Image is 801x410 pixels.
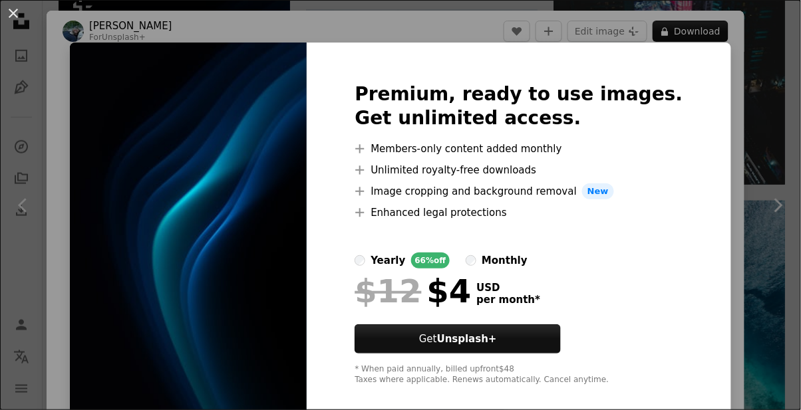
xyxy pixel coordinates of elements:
[355,205,683,221] li: Enhanced legal protections
[476,294,540,306] span: per month *
[355,162,683,178] li: Unlimited royalty-free downloads
[482,253,528,268] div: monthly
[355,82,683,130] h2: Premium, ready to use images. Get unlimited access.
[355,255,365,266] input: yearly66%off
[437,333,497,345] strong: Unsplash+
[466,255,476,266] input: monthly
[582,183,614,199] span: New
[355,274,421,308] span: $12
[355,274,471,308] div: $4
[355,324,561,354] button: GetUnsplash+
[355,183,683,199] li: Image cropping and background removal
[476,282,540,294] span: USD
[371,253,405,268] div: yearly
[411,253,450,268] div: 66% off
[355,364,683,385] div: * When paid annually, billed upfront $48 Taxes where applicable. Renews automatically. Cancel any...
[355,141,683,157] li: Members-only content added monthly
